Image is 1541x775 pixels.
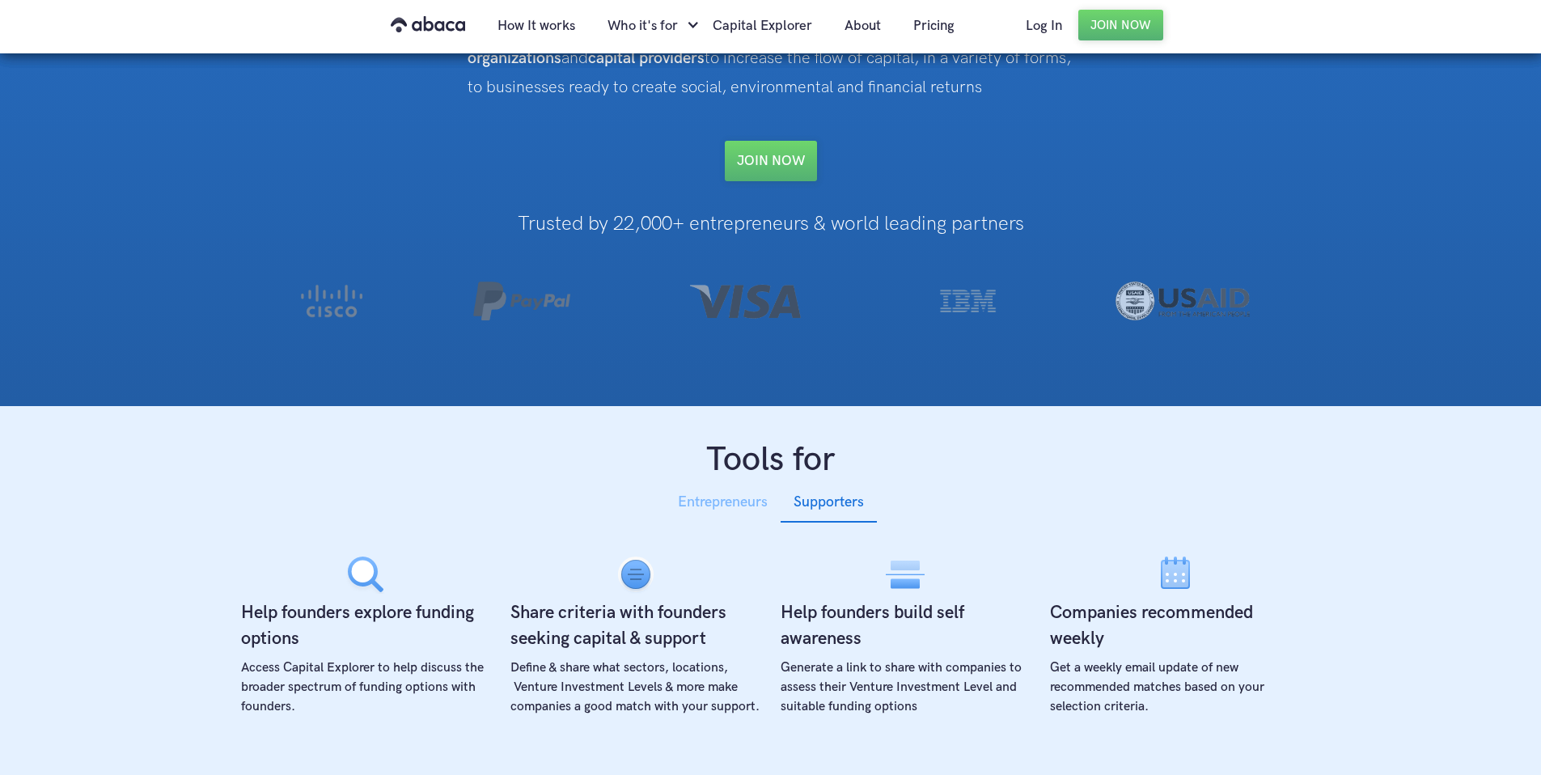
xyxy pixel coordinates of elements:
a: Join Now [1078,10,1163,40]
a: Join NOW [725,141,817,181]
div: Get a weekly email update of new recommended matches based on your selection criteria. [1050,659,1300,717]
div: Define & share what sectors, locations, Venture Investment Levels & more make companies a good ma... [510,659,760,717]
div: Supporters [794,490,864,515]
h1: Tools for [231,438,1310,482]
strong: capital providers [588,49,705,68]
div: Entrepreneurs [678,490,768,515]
h4: Share criteria with founders seeking capital & support [510,600,760,652]
div: Generate a link to share with companies to assess their Venture Investment Level and suitable fun... [781,659,1031,717]
div: Abaca provides a toolbox for , entrepreneur and to increase the flow of capital, in a variety of ... [468,15,1074,102]
h4: Help founders explore funding options [241,600,491,652]
h4: Help founders build self awareness [781,600,1031,652]
div: Access Capital Explorer to help discuss the broader spectrum of funding options with founders. [241,659,491,717]
h1: Trusted by 22,000+ entrepreneurs & world leading partners [231,214,1310,235]
h4: Companies recommended weekly [1050,600,1300,652]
